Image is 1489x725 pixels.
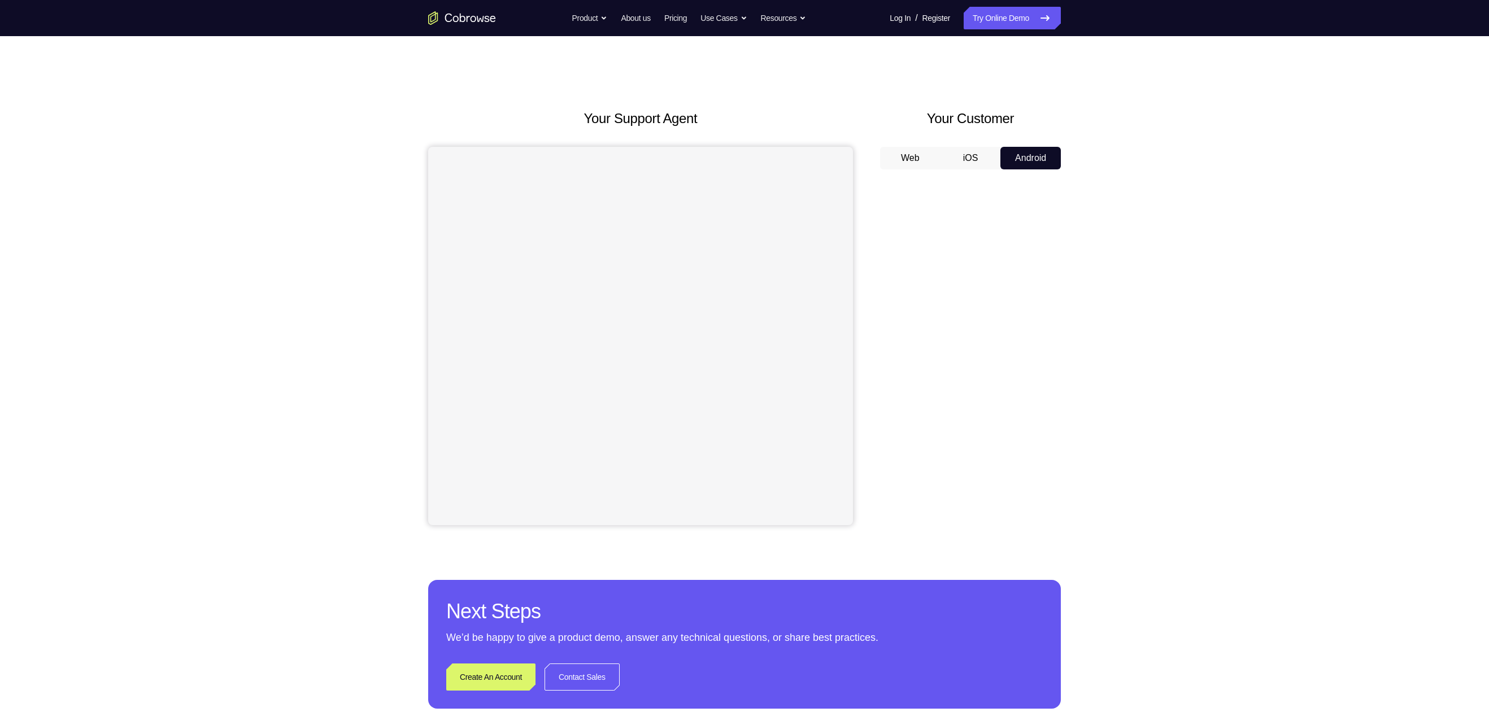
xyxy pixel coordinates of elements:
[572,7,608,29] button: Product
[428,147,853,525] iframe: Agent
[428,108,853,129] h2: Your Support Agent
[446,630,1043,645] p: We’d be happy to give a product demo, answer any technical questions, or share best practices.
[880,147,941,169] button: Web
[446,663,535,691] a: Create An Account
[964,7,1061,29] a: Try Online Demo
[446,598,1043,625] h2: Next Steps
[1000,147,1061,169] button: Android
[941,147,1001,169] button: iOS
[922,7,950,29] a: Register
[880,108,1061,129] h2: Your Customer
[621,7,650,29] a: About us
[890,7,911,29] a: Log In
[664,7,687,29] a: Pricing
[545,663,620,691] a: Contact Sales
[700,7,747,29] button: Use Cases
[915,11,917,25] span: /
[428,11,496,25] a: Go to the home page
[761,7,807,29] button: Resources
